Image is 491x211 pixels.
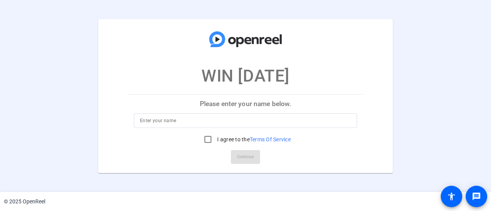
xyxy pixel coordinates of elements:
[472,192,481,201] mat-icon: message
[4,198,45,206] div: © 2025 OpenReel
[201,63,290,88] p: WIN [DATE]
[128,95,363,113] p: Please enter your name below.
[207,26,284,52] img: company-logo
[216,136,291,143] label: I agree to the
[140,116,351,125] input: Enter your name
[447,192,456,201] mat-icon: accessibility
[250,136,291,142] a: Terms Of Service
